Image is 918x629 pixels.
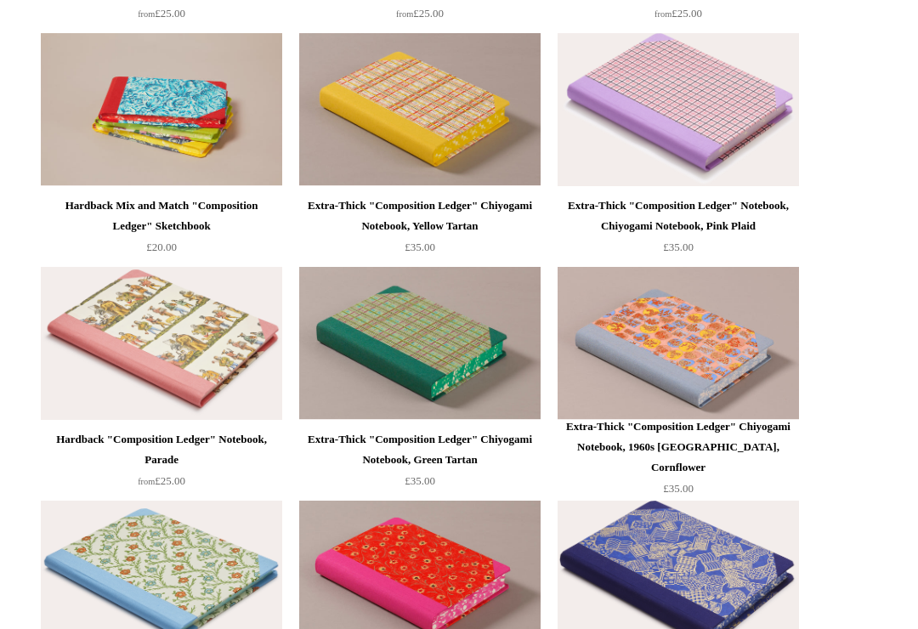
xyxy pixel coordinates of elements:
[303,429,536,470] div: Extra-Thick "Composition Ledger" Chiyogami Notebook, Green Tartan
[558,416,799,499] a: Extra-Thick "Composition Ledger" Chiyogami Notebook, 1960s [GEOGRAPHIC_DATA], Cornflower £35.00
[558,195,799,265] a: Extra-Thick "Composition Ledger" Notebook, Chiyogami Notebook, Pink Plaid £35.00
[138,477,155,486] span: from
[558,267,799,420] a: Extra-Thick "Composition Ledger" Chiyogami Notebook, 1960s Japan, Cornflower Extra-Thick "Composi...
[41,33,282,186] img: Hardback Mix and Match "Composition Ledger" Sketchbook
[299,267,541,420] img: Extra-Thick "Composition Ledger" Chiyogami Notebook, Green Tartan
[45,429,278,470] div: Hardback "Composition Ledger" Notebook, Parade
[663,482,694,495] span: £35.00
[138,9,155,19] span: from
[41,267,282,420] img: Hardback "Composition Ledger" Notebook, Parade
[405,241,435,253] span: £35.00
[663,241,694,253] span: £35.00
[396,7,444,20] span: £25.00
[562,416,795,478] div: Extra-Thick "Composition Ledger" Chiyogami Notebook, 1960s [GEOGRAPHIC_DATA], Cornflower
[654,9,671,19] span: from
[138,474,185,487] span: £25.00
[41,33,282,186] a: Hardback Mix and Match "Composition Ledger" Sketchbook Hardback Mix and Match "Composition Ledger...
[45,195,278,236] div: Hardback Mix and Match "Composition Ledger" Sketchbook
[405,474,435,487] span: £35.00
[558,33,799,186] a: Extra-Thick "Composition Ledger" Notebook, Chiyogami Notebook, Pink Plaid Extra-Thick "Compositio...
[299,267,541,420] a: Extra-Thick "Composition Ledger" Chiyogami Notebook, Green Tartan Extra-Thick "Composition Ledger...
[299,33,541,186] a: Extra-Thick "Composition Ledger" Chiyogami Notebook, Yellow Tartan Extra-Thick "Composition Ledge...
[41,195,282,265] a: Hardback Mix and Match "Composition Ledger" Sketchbook £20.00
[558,267,799,420] img: Extra-Thick "Composition Ledger" Chiyogami Notebook, 1960s Japan, Cornflower
[558,33,799,186] img: Extra-Thick "Composition Ledger" Notebook, Chiyogami Notebook, Pink Plaid
[562,195,795,236] div: Extra-Thick "Composition Ledger" Notebook, Chiyogami Notebook, Pink Plaid
[299,429,541,499] a: Extra-Thick "Composition Ledger" Chiyogami Notebook, Green Tartan £35.00
[146,241,177,253] span: £20.00
[41,267,282,420] a: Hardback "Composition Ledger" Notebook, Parade Hardback "Composition Ledger" Notebook, Parade
[303,195,536,236] div: Extra-Thick "Composition Ledger" Chiyogami Notebook, Yellow Tartan
[396,9,413,19] span: from
[299,195,541,265] a: Extra-Thick "Composition Ledger" Chiyogami Notebook, Yellow Tartan £35.00
[654,7,702,20] span: £25.00
[41,429,282,499] a: Hardback "Composition Ledger" Notebook, Parade from£25.00
[138,7,185,20] span: £25.00
[299,33,541,186] img: Extra-Thick "Composition Ledger" Chiyogami Notebook, Yellow Tartan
